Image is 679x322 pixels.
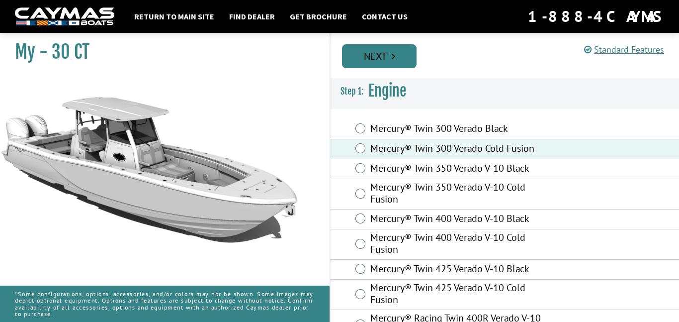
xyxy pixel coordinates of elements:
label: Mercury® Twin 350 Verado V-10 Black [370,162,556,177]
a: Contact Us [357,10,413,23]
a: Find Dealer [224,10,280,23]
a: Next [342,44,417,68]
label: Mercury® Twin 425 Verado V-10 Cold Fusion [370,282,556,308]
label: Mercury® Twin 300 Verado Cold Fusion [370,142,556,157]
img: white-logo-c9c8dbefe5ff5ceceb0f0178aa75bf4bb51f6bca0971e226c86eb53dfe498488.png [15,7,114,26]
a: Return to main site [129,10,219,23]
h1: My - 30 CT [15,41,305,63]
p: *Some configurations, options, accessories, and/or colors may not be shown. Some images may depic... [15,286,315,322]
label: Mercury® Twin 425 Verado V-10 Black [370,263,556,277]
label: Mercury® Twin 300 Verado Black [370,122,556,137]
h3: Engine [331,73,679,109]
label: Mercury® Twin 400 Verado V-10 Cold Fusion [370,231,556,258]
ul: Pagination [339,43,679,68]
div: 1-888-4CAYMAS [528,5,664,27]
a: Standard Features [584,44,664,55]
a: Get Brochure [285,10,352,23]
label: Mercury® Twin 350 Verado V-10 Cold Fusion [370,181,556,208]
label: Mercury® Twin 400 Verado V-10 Black [370,213,556,227]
